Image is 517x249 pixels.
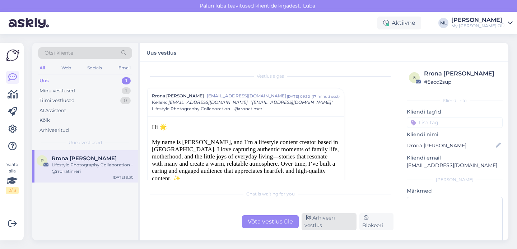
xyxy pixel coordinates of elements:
[407,97,503,104] div: Kliendi info
[359,213,393,230] div: Blokeeri
[152,93,204,99] span: Rrona [PERSON_NAME]
[113,175,134,180] div: [DATE] 9:30
[424,78,500,86] div: # 5acq2sup
[39,117,50,124] div: Kõik
[39,77,49,84] div: Uus
[146,47,176,57] label: Uus vestlus
[6,187,19,194] div: 2 / 3
[407,117,503,128] input: Lisa tag
[152,100,167,105] span: Kellele :
[122,87,131,94] div: 1
[6,161,19,194] div: Vaata siia
[407,154,503,162] p: Kliendi email
[41,158,44,163] span: R
[438,18,448,28] div: ML
[424,69,500,78] div: Rrona [PERSON_NAME]
[152,139,339,182] span: My name is [PERSON_NAME], and I’m a lifestyle content creator based in [GEOGRAPHIC_DATA]. I love ...
[407,187,503,195] p: Märkmed
[39,127,69,134] div: Arhiveeritud
[312,94,340,99] div: ( 17 minuti eest )
[407,131,503,138] p: Kliendi nimi
[86,63,103,73] div: Socials
[39,97,75,104] div: Tiimi vestlused
[302,213,357,230] div: Arhiveeri vestlus
[413,75,416,80] span: 5
[147,73,393,79] div: Vestlus algas
[39,87,75,94] div: Minu vestlused
[52,155,117,162] span: Rrona Timeri Elshani
[168,100,248,105] span: [EMAIL_ADDRESS][DOMAIN_NAME]
[407,108,503,116] p: Kliendi tag'id
[377,17,421,29] div: Aktiivne
[52,162,134,175] div: Lifestyle Photography Collaboration – @rronatimeri
[407,162,503,169] p: [EMAIL_ADDRESS][DOMAIN_NAME]
[39,107,66,114] div: AI Assistent
[152,106,264,112] span: Lifestyle Photography Collaboration – @rronatimeri
[407,142,494,149] input: Lisa nimi
[451,17,505,23] div: [PERSON_NAME]
[242,215,299,228] div: Võta vestlus üle
[301,3,317,9] span: Luba
[147,191,393,197] div: Chat is waiting for you
[207,93,287,99] span: [EMAIL_ADDRESS][DOMAIN_NAME]
[122,77,131,84] div: 1
[38,63,46,73] div: All
[45,49,73,57] span: Otsi kliente
[451,23,505,29] div: My [PERSON_NAME] OÜ
[152,124,167,130] span: Hi 🌟
[117,63,132,73] div: Email
[451,17,513,29] a: [PERSON_NAME]My [PERSON_NAME] OÜ
[120,97,131,104] div: 0
[60,63,73,73] div: Web
[407,176,503,183] div: [PERSON_NAME]
[6,49,19,62] img: Askly Logo
[287,94,310,99] div: [DATE] 09:30
[251,100,333,105] span: "[EMAIL_ADDRESS][DOMAIN_NAME]"
[69,139,102,146] span: Uued vestlused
